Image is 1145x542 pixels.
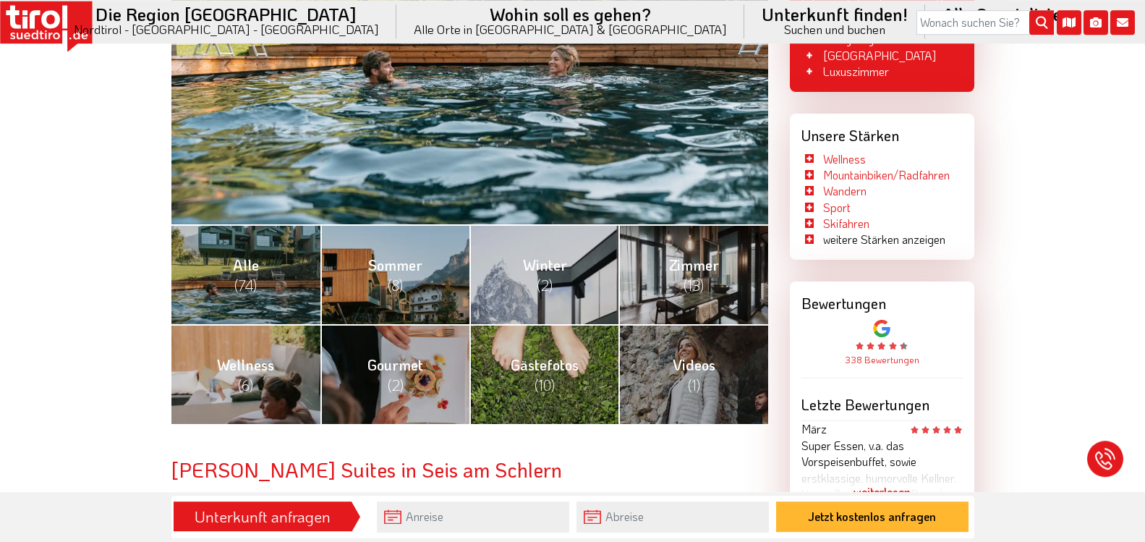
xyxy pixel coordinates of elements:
[1110,10,1135,35] i: Kontakt
[618,224,767,324] a: Zimmer (13)
[368,255,422,295] span: Sommer
[845,354,919,365] a: 338 Bewertungen
[469,224,618,324] a: Winter (2)
[238,376,253,394] span: (6)
[537,276,553,295] span: (2)
[762,23,908,35] small: Suchen und buchen
[171,324,320,424] a: Wellness (6)
[684,276,704,295] span: (13)
[823,151,866,166] a: Wellness
[801,421,827,436] span: März
[776,501,969,532] button: Jetzt kostenlos anfragen
[618,324,767,424] a: Videos (1)
[320,324,469,424] a: Gourmet (2)
[801,396,963,413] div: Letzte Bewertungen
[217,355,274,394] span: Wellness
[377,501,569,533] input: Anreise
[511,355,579,394] span: Gästefotos
[669,255,719,295] span: Zimmer
[535,376,555,394] span: (10)
[388,376,404,394] span: (2)
[688,376,700,394] span: (1)
[801,48,963,64] li: [GEOGRAPHIC_DATA]
[74,23,379,35] small: Nordtirol - [GEOGRAPHIC_DATA] - [GEOGRAPHIC_DATA]
[234,276,257,295] span: (74)
[576,501,769,533] input: Abreise
[233,255,259,295] span: Alle
[414,23,727,35] small: Alle Orte in [GEOGRAPHIC_DATA] & [GEOGRAPHIC_DATA]
[1084,10,1108,35] i: Fotogalerie
[673,355,715,394] span: Videos
[171,459,768,481] h2: [PERSON_NAME] Suites in Seis am Schlern
[790,281,974,319] div: Bewertungen
[801,232,945,247] li: weitere Stärken anzeigen
[801,64,963,80] li: Luxuszimmer
[916,10,1054,35] input: Wonach suchen Sie?
[367,355,423,394] span: Gourmet
[823,200,851,215] a: Sport
[1057,10,1081,35] i: Karte öffnen
[320,224,469,324] a: Sommer (8)
[801,474,963,510] div: weiterlesen
[823,167,950,182] a: Mountainbiken/Radfahren
[873,320,890,337] img: google
[523,255,567,295] span: Winter
[823,183,867,198] a: Wandern
[801,438,963,510] div: Super Essen, v.a. das Vorspeisenbuffet, sowie erstklassige, humorvolle Kellner. Unser Zimmer (Gre...
[790,114,974,151] div: Unsere Stärken
[388,276,403,295] span: (8)
[178,504,347,529] div: Unterkunft anfragen
[171,224,320,324] a: Alle (74)
[823,216,869,231] a: Skifahren
[469,324,618,424] a: Gästefotos (10)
